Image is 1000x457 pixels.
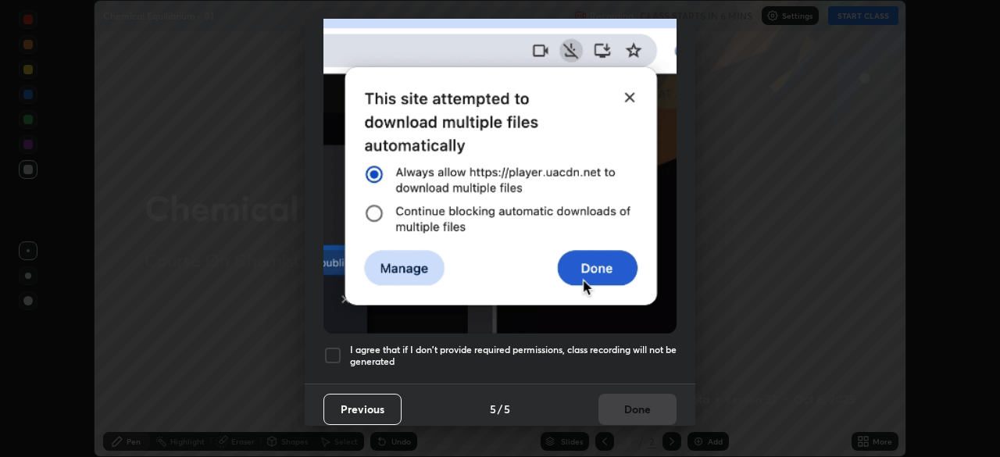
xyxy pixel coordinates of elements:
h4: 5 [504,401,510,417]
h5: I agree that if I don't provide required permissions, class recording will not be generated [350,344,677,368]
h4: / [498,401,502,417]
h4: 5 [490,401,496,417]
button: Previous [323,394,402,425]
